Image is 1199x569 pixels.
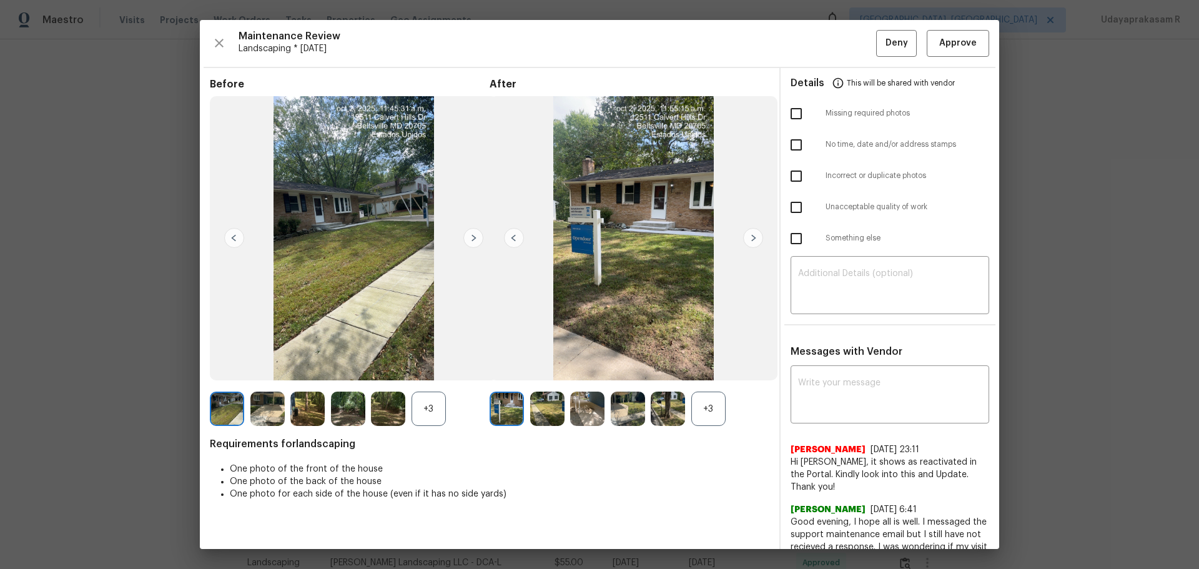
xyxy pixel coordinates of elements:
[826,139,989,150] span: No time, date and/or address stamps
[239,42,876,55] span: Landscaping * [DATE]
[781,161,999,192] div: Incorrect or duplicate photos
[412,392,446,426] div: +3
[463,228,483,248] img: right-chevron-button-url
[791,347,902,357] span: Messages with Vendor
[230,488,769,500] li: One photo for each side of the house (even if it has no side yards)
[826,108,989,119] span: Missing required photos
[230,463,769,475] li: One photo of the front of the house
[886,36,908,51] span: Deny
[691,392,726,426] div: +3
[230,475,769,488] li: One photo of the back of the house
[781,223,999,254] div: Something else
[939,36,977,51] span: Approve
[781,192,999,223] div: Unacceptable quality of work
[871,445,919,454] span: [DATE] 23:11
[210,438,769,450] span: Requirements for landscaping
[490,78,769,91] span: After
[239,30,876,42] span: Maintenance Review
[781,98,999,129] div: Missing required photos
[743,228,763,248] img: right-chevron-button-url
[791,68,824,98] span: Details
[504,228,524,248] img: left-chevron-button-url
[791,456,989,493] span: Hi [PERSON_NAME], it shows as reactivated in the Portal. Kindly look into this and Update. Thank ...
[826,202,989,212] span: Unacceptable quality of work
[791,443,866,456] span: [PERSON_NAME]
[210,78,490,91] span: Before
[871,505,917,514] span: [DATE] 6:41
[224,228,244,248] img: left-chevron-button-url
[826,233,989,244] span: Something else
[847,68,955,98] span: This will be shared with vendor
[826,171,989,181] span: Incorrect or duplicate photos
[781,129,999,161] div: No time, date and/or address stamps
[876,30,917,57] button: Deny
[791,503,866,516] span: [PERSON_NAME]
[927,30,989,57] button: Approve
